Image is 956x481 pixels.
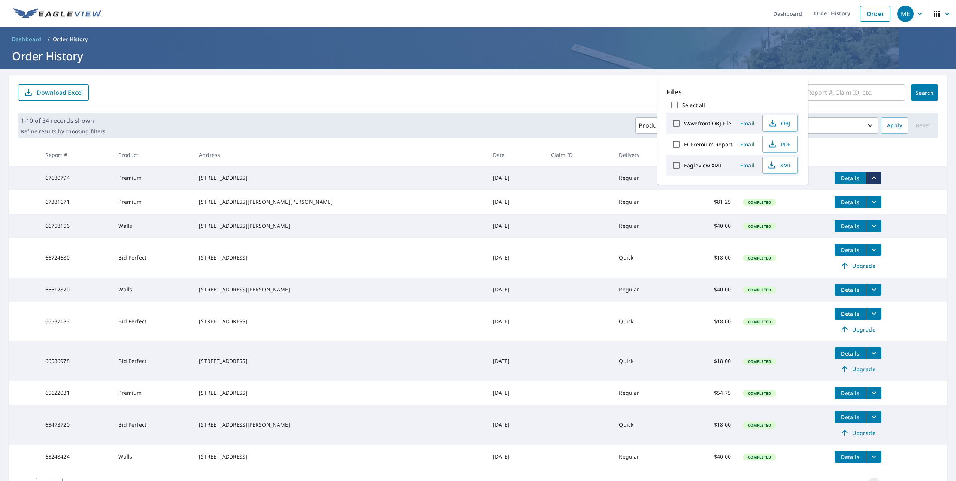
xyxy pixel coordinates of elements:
[735,160,759,171] button: Email
[744,224,775,229] span: Completed
[39,144,113,166] th: Report #
[613,278,679,302] td: Regular
[887,121,902,130] span: Apply
[613,214,679,238] td: Regular
[835,284,866,296] button: detailsBtn-66612870
[112,302,193,341] td: Bid Perfect
[635,117,679,134] button: Products
[112,445,193,469] td: Walls
[112,405,193,445] td: Bid Perfect
[112,166,193,190] td: Premium
[613,341,679,381] td: Quick
[679,190,737,214] td: $81.25
[839,246,862,254] span: Details
[766,117,878,134] button: Last year
[199,453,481,460] div: [STREET_ADDRESS]
[762,115,798,132] button: OBJ
[839,428,877,437] span: Upgrade
[39,166,113,190] td: 67680794
[866,347,881,359] button: filesDropdownBtn-66536978
[744,319,775,324] span: Completed
[39,405,113,445] td: 65473720
[839,350,862,357] span: Details
[613,405,679,445] td: Quick
[744,287,775,293] span: Completed
[835,172,866,184] button: detailsBtn-67680794
[12,36,42,43] span: Dashboard
[112,278,193,302] td: Walls
[744,255,775,261] span: Completed
[39,190,113,214] td: 67381671
[112,144,193,166] th: Product
[866,196,881,208] button: filesDropdownBtn-67381671
[112,190,193,214] td: Premium
[866,172,881,184] button: filesDropdownBtn-67680794
[866,308,881,320] button: filesDropdownBtn-66537183
[744,200,775,205] span: Completed
[199,421,481,429] div: [STREET_ADDRESS][PERSON_NAME]
[917,89,932,96] span: Search
[866,220,881,232] button: filesDropdownBtn-66758156
[835,323,881,335] a: Upgrade
[684,141,732,148] label: ECPremium Report
[679,381,737,405] td: $54.75
[39,445,113,469] td: 65248424
[744,454,775,460] span: Completed
[613,445,679,469] td: Regular
[684,162,722,169] label: EagleView XML
[835,451,866,463] button: detailsBtn-65248424
[487,166,545,190] td: [DATE]
[897,6,914,22] div: ME
[613,166,679,190] td: Regular
[679,214,737,238] td: $40.00
[835,411,866,423] button: detailsBtn-65473720
[9,48,947,64] h1: Order History
[860,6,890,22] a: Order
[835,387,866,399] button: detailsBtn-65622031
[839,310,862,317] span: Details
[48,35,50,44] li: /
[744,391,775,396] span: Completed
[738,120,756,127] span: Email
[762,157,798,174] button: XML
[835,244,866,256] button: detailsBtn-66724680
[193,144,487,166] th: Address
[679,445,737,469] td: $40.00
[866,284,881,296] button: filesDropdownBtn-66612870
[835,196,866,208] button: detailsBtn-67381671
[39,302,113,341] td: 66537183
[9,33,45,45] a: Dashboard
[199,286,481,293] div: [STREET_ADDRESS][PERSON_NAME]
[487,144,545,166] th: Date
[911,84,938,101] button: Search
[487,381,545,405] td: [DATE]
[199,198,481,206] div: [STREET_ADDRESS][PERSON_NAME][PERSON_NAME]
[613,190,679,214] td: Regular
[112,214,193,238] td: Walls
[762,136,798,153] button: PDF
[13,8,102,19] img: EV Logo
[744,423,775,428] span: Completed
[613,381,679,405] td: Regular
[835,260,881,272] a: Upgrade
[835,347,866,359] button: detailsBtn-66536978
[839,390,862,397] span: Details
[613,144,679,166] th: Delivery
[112,238,193,278] td: Bid Perfect
[39,214,113,238] td: 66758156
[487,214,545,238] td: [DATE]
[487,238,545,278] td: [DATE]
[199,318,481,325] div: [STREET_ADDRESS]
[487,190,545,214] td: [DATE]
[613,302,679,341] td: Quick
[744,359,775,364] span: Completed
[487,445,545,469] td: [DATE]
[53,36,88,43] p: Order History
[866,451,881,463] button: filesDropdownBtn-65248424
[21,116,105,125] p: 1-10 of 34 records shown
[9,33,947,45] nav: breadcrumb
[679,278,737,302] td: $40.00
[487,405,545,445] td: [DATE]
[39,341,113,381] td: 66536978
[738,162,756,169] span: Email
